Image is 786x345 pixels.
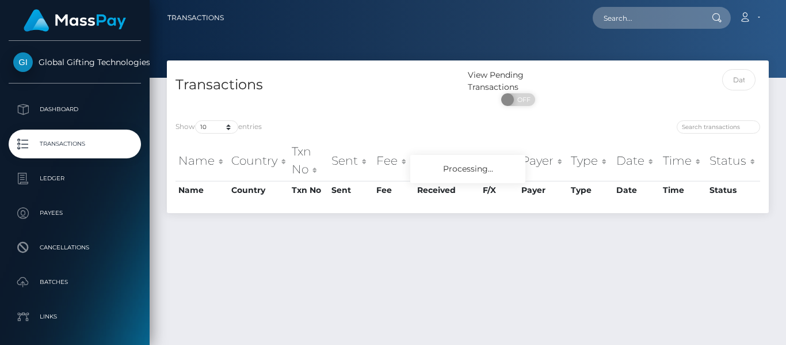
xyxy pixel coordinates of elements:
[9,302,141,331] a: Links
[593,7,701,29] input: Search...
[228,140,289,181] th: Country
[480,140,518,181] th: F/X
[9,268,141,297] a: Batches
[329,140,373,181] th: Sent
[468,69,568,93] div: View Pending Transactions
[329,181,373,199] th: Sent
[13,170,136,187] p: Ledger
[613,181,660,199] th: Date
[373,181,414,199] th: Fee
[414,181,480,199] th: Received
[13,135,136,153] p: Transactions
[13,101,136,118] p: Dashboard
[13,52,33,72] img: Global Gifting Technologies Inc
[508,93,536,106] span: OFF
[9,57,141,67] span: Global Gifting Technologies Inc
[373,140,414,181] th: Fee
[13,308,136,325] p: Links
[722,69,756,90] input: Date filter
[568,140,613,181] th: Type
[289,140,329,181] th: Txn No
[9,233,141,262] a: Cancellations
[9,95,141,124] a: Dashboard
[677,120,760,134] input: Search transactions
[414,140,480,181] th: Received
[707,140,760,181] th: Status
[518,181,568,199] th: Payer
[518,140,568,181] th: Payer
[175,140,228,181] th: Name
[480,181,518,199] th: F/X
[9,164,141,193] a: Ledger
[228,181,289,199] th: Country
[289,181,329,199] th: Txn No
[660,181,707,199] th: Time
[175,75,459,95] h4: Transactions
[175,181,228,199] th: Name
[175,120,262,134] label: Show entries
[410,155,525,183] div: Processing...
[13,204,136,222] p: Payees
[167,6,224,30] a: Transactions
[707,181,760,199] th: Status
[24,9,126,32] img: MassPay Logo
[568,181,613,199] th: Type
[13,239,136,256] p: Cancellations
[9,199,141,228] a: Payees
[195,120,238,134] select: Showentries
[9,130,141,158] a: Transactions
[660,140,707,181] th: Time
[13,274,136,291] p: Batches
[613,140,660,181] th: Date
